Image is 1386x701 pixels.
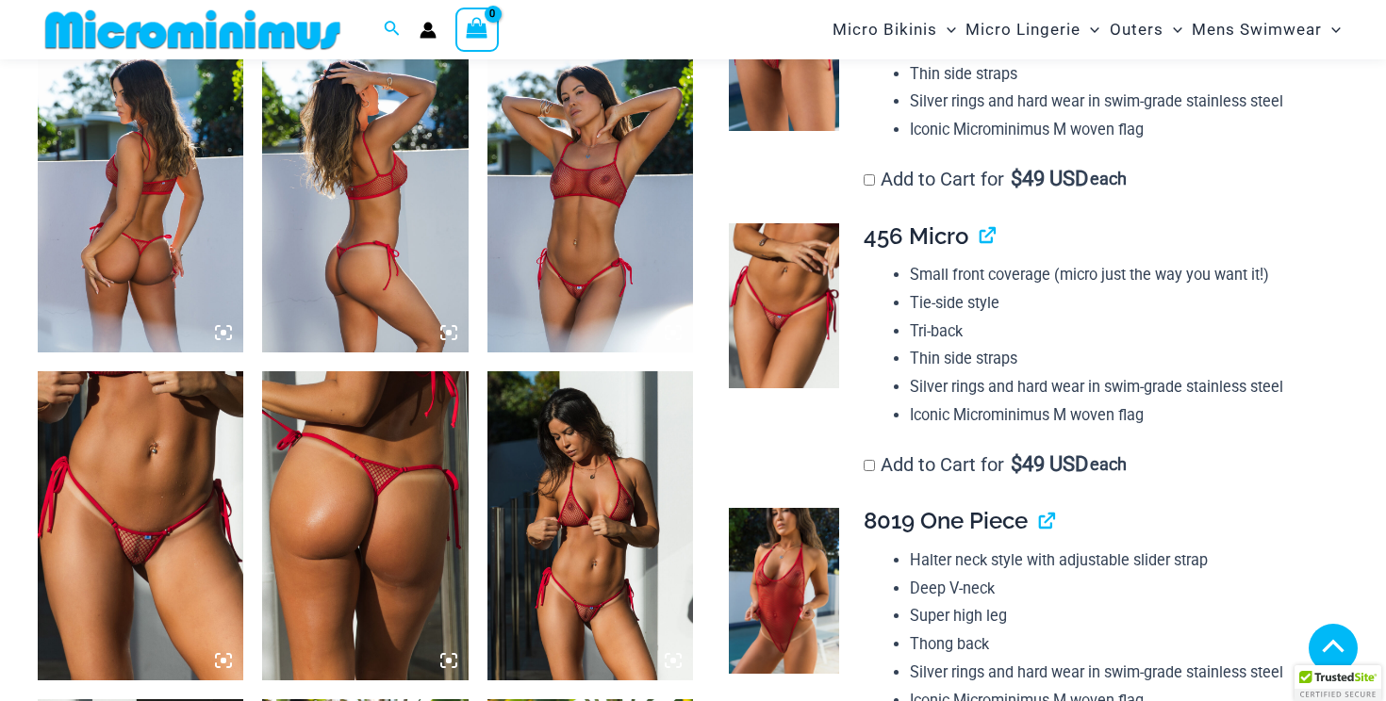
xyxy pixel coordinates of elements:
span: Mens Swimwear [1192,6,1322,54]
li: Small front coverage (micro just the way you want it!) [910,261,1333,289]
span: Menu Toggle [1163,6,1182,54]
span: Micro Lingerie [965,6,1081,54]
input: Add to Cart for$49 USD each [864,174,875,186]
span: Menu Toggle [937,6,956,54]
a: Micro LingerieMenu ToggleMenu Toggle [961,6,1104,54]
div: TrustedSite Certified [1295,665,1381,701]
li: Silver rings and hard wear in swim-grade stainless steel [910,659,1333,687]
span: 49 USD [1011,170,1088,188]
span: each [1090,455,1127,474]
li: Deep V-neck [910,575,1333,603]
li: Silver rings and hard wear in swim-grade stainless steel [910,373,1333,401]
span: $ [1011,167,1022,190]
label: Add to Cart for [864,168,1127,190]
li: Halter neck style with adjustable slider strap [910,546,1333,575]
a: Micro BikinisMenu ToggleMenu Toggle [828,6,961,54]
li: Tri-back [910,318,1333,346]
img: Summer Storm Red 456 Micro [262,371,468,679]
span: each [1090,170,1127,188]
nav: Site Navigation [825,3,1348,57]
span: $ [1011,452,1022,476]
img: Summer Storm Red 332 Crop Top 449 Thong [262,44,468,352]
li: Tie-side style [910,289,1333,318]
input: Add to Cart for$49 USD each [864,460,875,471]
img: Summer Storm Red 8019 One Piece [729,508,839,674]
img: Summer Storm Red 456 Micro [729,223,839,389]
li: Iconic Microminimus M woven flag [910,401,1333,430]
img: Summer Storm Red 332 Crop Top 449 Thong [487,44,693,352]
li: Thin side straps [910,60,1333,89]
li: Super high leg [910,602,1333,630]
span: Menu Toggle [1322,6,1341,54]
label: Add to Cart for [864,453,1127,476]
img: Summer Storm Red 456 Micro [38,371,243,679]
li: Iconic Microminimus M woven flag [910,116,1333,144]
a: Mens SwimwearMenu ToggleMenu Toggle [1187,6,1345,54]
li: Thong back [910,630,1333,659]
span: 8019 One Piece [864,507,1028,534]
img: Summer Storm Red 312 Tri Top 456 Micro [487,371,693,679]
span: Outers [1110,6,1163,54]
span: Micro Bikinis [833,6,937,54]
span: Menu Toggle [1081,6,1099,54]
img: MM SHOP LOGO FLAT [38,8,348,51]
img: Summer Storm Red 332 Crop Top 449 Thong [38,44,243,352]
a: Account icon link [420,22,437,39]
li: Thin side straps [910,345,1333,373]
li: Silver rings and hard wear in swim-grade stainless steel [910,88,1333,116]
a: View Shopping Cart, empty [455,8,499,51]
a: OutersMenu ToggleMenu Toggle [1105,6,1187,54]
a: Search icon link [384,18,401,41]
span: 456 Micro [864,222,968,250]
span: 49 USD [1011,455,1088,474]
